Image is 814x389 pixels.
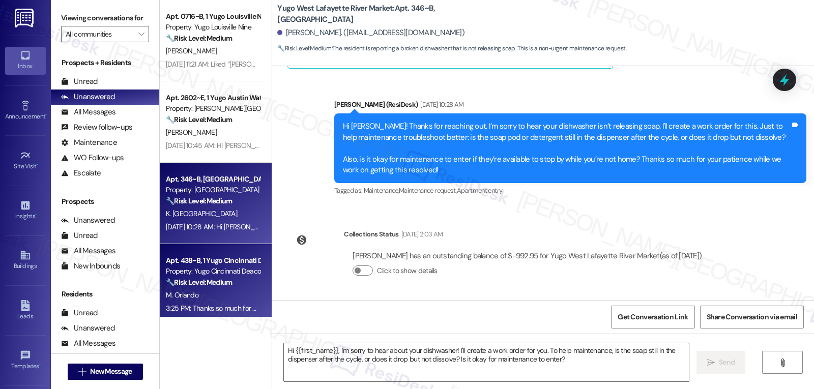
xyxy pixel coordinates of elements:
[61,246,115,256] div: All Messages
[61,323,115,334] div: Unanswered
[377,265,437,276] label: Click to show details
[277,27,464,38] div: [PERSON_NAME]. ([EMAIL_ADDRESS][DOMAIN_NAME])
[166,103,260,114] div: Property: [PERSON_NAME][GEOGRAPHIC_DATA]
[166,266,260,277] div: Property: Yugo Cincinnati Deacon
[90,366,132,377] span: New Message
[166,209,237,218] span: K. [GEOGRAPHIC_DATA]
[78,368,86,376] i: 
[61,92,115,102] div: Unanswered
[61,10,149,26] label: Viewing conversations for
[5,147,46,174] a: Site Visit •
[37,161,38,168] span: •
[61,107,115,117] div: All Messages
[707,312,797,322] span: Share Conversation via email
[399,186,457,195] span: Maintenance request ,
[66,26,133,42] input: All communities
[61,76,98,87] div: Unread
[611,306,694,328] button: Get Conversation Link
[166,196,232,205] strong: 🔧 Risk Level: Medium
[719,357,735,368] span: Send
[61,215,115,226] div: Unanswered
[166,174,260,185] div: Apt. 346~B, [GEOGRAPHIC_DATA]
[618,312,688,322] span: Get Conversation Link
[51,57,159,68] div: Prospects + Residents
[344,229,398,240] div: Collections Status
[399,229,443,240] div: [DATE] 2:03 AM
[166,255,260,266] div: Apt. 438~B, 1 Yugo Cincinnati Deacon
[364,186,399,195] span: Maintenance ,
[51,289,159,300] div: Residents
[51,196,159,207] div: Prospects
[277,3,481,25] b: Yugo West Lafayette River Market: Apt. 346~B, [GEOGRAPHIC_DATA]
[343,121,790,175] div: Hi [PERSON_NAME]! Thanks for reaching out. I’m sorry to hear your dishwasher isn’t releasing soap...
[166,22,260,33] div: Property: Yugo Louisville Nine
[334,183,806,198] div: Tagged as:
[457,186,502,195] span: Apartment entry
[5,347,46,374] a: Templates •
[68,364,143,380] button: New Message
[138,30,144,38] i: 
[61,230,98,241] div: Unread
[5,47,46,74] a: Inbox
[418,99,463,110] div: [DATE] 10:28 AM
[700,306,804,328] button: Share Conversation via email
[35,211,37,218] span: •
[166,128,217,137] span: [PERSON_NAME]
[284,343,689,381] textarea: Hi {{first_name}}, I'm sorry to hear about your dishwasher! I'll create a work order for you. To ...
[166,278,232,287] strong: 🔧 Risk Level: Medium
[353,251,702,261] div: [PERSON_NAME] has an outstanding balance of $-992.95 for Yugo West Lafayette River Market (as of ...
[277,44,331,52] strong: 🔧 Risk Level: Medium
[166,46,217,55] span: [PERSON_NAME]
[61,168,101,178] div: Escalate
[166,115,232,124] strong: 🔧 Risk Level: Medium
[696,351,746,374] button: Send
[166,93,260,103] div: Apt. 2602~E, 1 Yugo Austin Waterloo
[5,247,46,274] a: Buildings
[166,185,260,195] div: Property: [GEOGRAPHIC_DATA]
[61,137,117,148] div: Maintenance
[61,153,124,163] div: WO Follow-ups
[166,11,260,22] div: Apt. 0716~B, 1 Yugo Louisville Nine
[61,308,98,318] div: Unread
[277,43,626,54] span: : The resident is reporting a broken dishwasher that is not releasing soap. This is a non-urgent ...
[5,297,46,324] a: Leads
[334,99,806,113] div: [PERSON_NAME] (ResiDesk)
[166,290,198,300] span: M. Orlando
[61,122,132,133] div: Review follow-ups
[5,197,46,224] a: Insights •
[15,9,36,27] img: ResiDesk Logo
[61,338,115,349] div: All Messages
[45,111,47,118] span: •
[61,261,120,272] div: New Inbounds
[166,34,232,43] strong: 🔧 Risk Level: Medium
[779,358,787,367] i: 
[707,358,715,367] i: 
[39,361,41,368] span: •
